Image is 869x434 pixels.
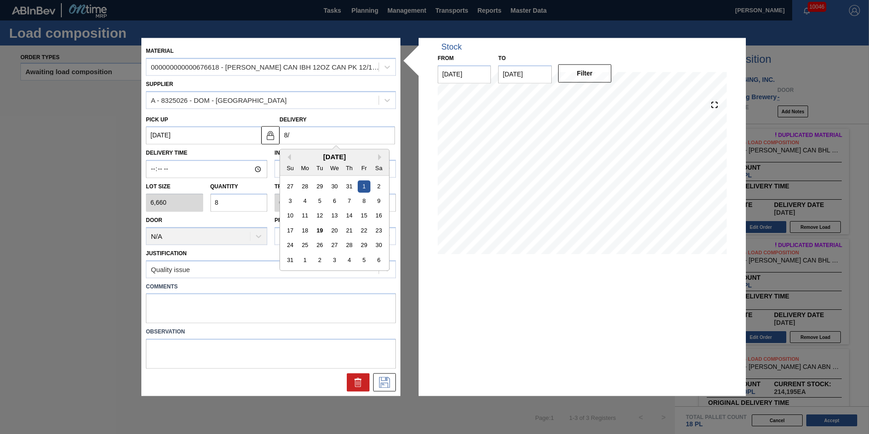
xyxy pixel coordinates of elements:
[358,180,370,192] div: Choose Friday, August 1st, 2025
[328,195,340,207] div: Choose Wednesday, August 6th, 2025
[347,373,370,392] div: Delete Suggestion
[146,217,162,223] label: Door
[275,150,304,156] label: Incoterm
[314,162,326,174] div: Tu
[358,162,370,174] div: Fr
[358,210,370,222] div: Choose Friday, August 15th, 2025
[373,239,385,252] div: Choose Saturday, August 30th, 2025
[441,42,462,52] div: Stock
[284,225,296,237] div: Choose Sunday, August 17th, 2025
[328,254,340,267] div: Choose Wednesday, September 3rd, 2025
[285,154,291,161] button: Previous Month
[373,373,396,392] div: Save Suggestion
[299,162,311,174] div: Mo
[438,65,491,83] input: mm/dd/yyyy
[498,65,551,83] input: mm/dd/yyyy
[358,195,370,207] div: Choose Friday, August 8th, 2025
[358,225,370,237] div: Choose Friday, August 22nd, 2025
[373,162,385,174] div: Sa
[358,254,370,267] div: Choose Friday, September 5th, 2025
[299,180,311,192] div: Choose Monday, July 28th, 2025
[151,96,287,104] div: A - 8325026 - DOM - [GEOGRAPHIC_DATA]
[373,195,385,207] div: Choose Saturday, August 9th, 2025
[328,162,340,174] div: We
[328,239,340,252] div: Choose Wednesday, August 27th, 2025
[280,116,307,123] label: Delivery
[299,239,311,252] div: Choose Monday, August 25th, 2025
[146,181,203,194] label: Lot size
[328,180,340,192] div: Choose Wednesday, July 30th, 2025
[299,195,311,207] div: Choose Monday, August 4th, 2025
[343,254,355,267] div: Choose Thursday, September 4th, 2025
[284,239,296,252] div: Choose Sunday, August 24th, 2025
[284,195,296,207] div: Choose Sunday, August 3rd, 2025
[299,210,311,222] div: Choose Monday, August 11th, 2025
[284,180,296,192] div: Choose Sunday, July 27th, 2025
[343,180,355,192] div: Choose Thursday, July 31st, 2025
[299,225,311,237] div: Choose Monday, August 18th, 2025
[378,154,385,161] button: Next Month
[275,184,297,190] label: Trucks
[146,81,173,87] label: Supplier
[146,280,396,293] label: Comments
[343,210,355,222] div: Choose Thursday, August 14th, 2025
[284,210,296,222] div: Choose Sunday, August 10th, 2025
[328,210,340,222] div: Choose Wednesday, August 13th, 2025
[314,239,326,252] div: Choose Tuesday, August 26th, 2025
[146,126,261,145] input: mm/dd/yyyy
[146,48,174,54] label: Material
[280,153,389,161] div: [DATE]
[373,225,385,237] div: Choose Saturday, August 23rd, 2025
[373,254,385,267] div: Choose Saturday, September 6th, 2025
[284,254,296,267] div: Choose Sunday, August 31st, 2025
[265,130,276,141] img: locked
[314,195,326,207] div: Choose Tuesday, August 5th, 2025
[343,225,355,237] div: Choose Thursday, August 21st, 2025
[284,162,296,174] div: Su
[343,162,355,174] div: Th
[275,217,325,223] label: Production Line
[146,147,267,160] label: Delivery Time
[373,210,385,222] div: Choose Saturday, August 16th, 2025
[438,55,454,61] label: From
[358,239,370,252] div: Choose Friday, August 29th, 2025
[373,180,385,192] div: Choose Saturday, August 2nd, 2025
[558,64,611,82] button: Filter
[343,239,355,252] div: Choose Thursday, August 28th, 2025
[299,254,311,267] div: Choose Monday, September 1st, 2025
[146,326,396,339] label: Observation
[146,250,187,257] label: Justification
[151,265,190,273] div: Quality issue
[314,225,326,237] div: Choose Tuesday, August 19th, 2025
[146,116,168,123] label: Pick up
[151,63,380,71] div: 000000000000676618 - [PERSON_NAME] CAN IBH 12OZ CAN PK 12/12 CAN 0123
[210,184,238,190] label: Quantity
[261,126,280,144] button: locked
[498,55,505,61] label: to
[328,225,340,237] div: Choose Wednesday, August 20th, 2025
[280,126,395,145] input: mm/dd/yyyy
[343,195,355,207] div: Choose Thursday, August 7th, 2025
[283,179,386,268] div: month 2025-08
[314,210,326,222] div: Choose Tuesday, August 12th, 2025
[314,180,326,192] div: Choose Tuesday, July 29th, 2025
[314,254,326,267] div: Choose Tuesday, September 2nd, 2025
